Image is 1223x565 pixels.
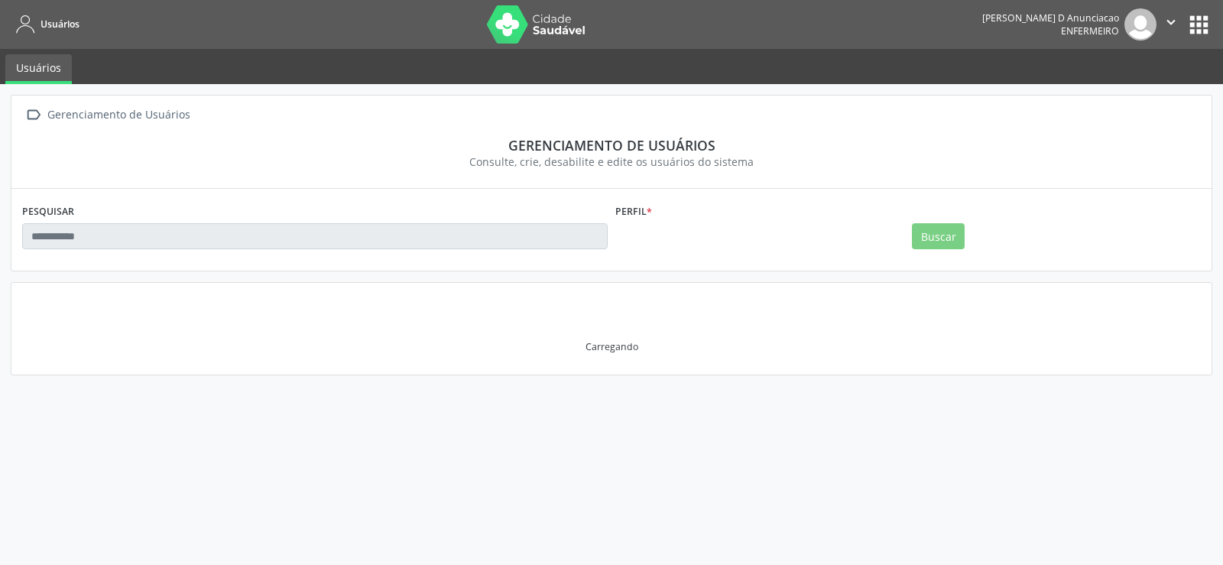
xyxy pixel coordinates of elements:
button:  [1156,8,1186,41]
span: Usuários [41,18,79,31]
button: apps [1186,11,1212,38]
i:  [1163,14,1179,31]
a: Usuários [5,54,72,84]
a:  Gerenciamento de Usuários [22,104,193,126]
i:  [22,104,44,126]
label: PESQUISAR [22,200,74,223]
div: [PERSON_NAME] D Anunciacao [982,11,1119,24]
button: Buscar [912,223,965,249]
a: Usuários [11,11,79,37]
span: Enfermeiro [1061,24,1119,37]
div: Gerenciamento de Usuários [44,104,193,126]
div: Carregando [586,340,638,353]
label: Perfil [615,200,652,223]
img: img [1124,8,1156,41]
div: Gerenciamento de usuários [33,137,1190,154]
div: Consulte, crie, desabilite e edite os usuários do sistema [33,154,1190,170]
